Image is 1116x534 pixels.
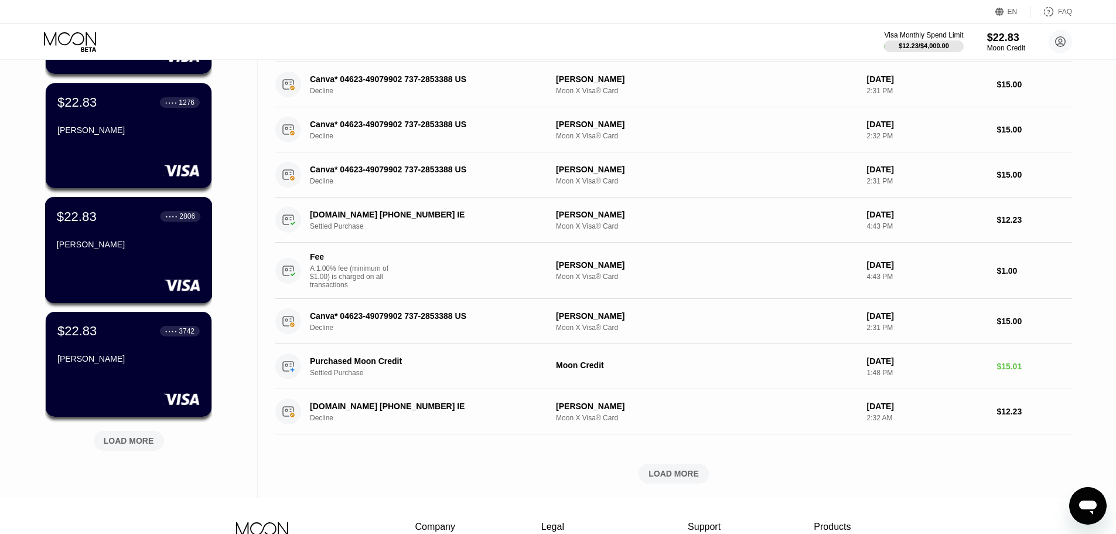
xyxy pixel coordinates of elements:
[556,414,858,422] div: Moon X Visa® Card
[556,324,858,332] div: Moon X Visa® Card
[1069,487,1107,525] iframe: Button to launch messaging window
[996,215,1072,225] div: $12.23
[104,436,154,446] div: LOAD MORE
[310,165,537,174] div: Canva* 04623-49079902 737-2853388 US
[275,107,1072,152] div: Canva* 04623-49079902 737-2853388 USDecline[PERSON_NAME]Moon X Visa® Card[DATE]2:32 PM$15.00
[275,464,1072,484] div: LOAD MORE
[57,209,97,224] div: $22.83
[275,299,1072,344] div: Canva* 04623-49079902 737-2853388 USDecline[PERSON_NAME]Moon X Visa® Card[DATE]2:31 PM$15.00
[987,44,1025,52] div: Moon Credit
[867,87,988,95] div: 2:31 PM
[996,125,1072,134] div: $15.00
[310,120,537,129] div: Canva* 04623-49079902 737-2853388 US
[556,222,858,230] div: Moon X Visa® Card
[884,31,963,52] div: Visa Monthly Spend Limit$12.23/$4,000.00
[57,125,200,135] div: [PERSON_NAME]
[556,360,858,370] div: Moon Credit
[867,356,988,366] div: [DATE]
[310,324,554,332] div: Decline
[884,31,963,39] div: Visa Monthly Spend Limit
[415,522,456,532] div: Company
[46,312,211,417] div: $22.83● ● ● ●3742[PERSON_NAME]
[688,522,728,532] div: Support
[867,324,988,332] div: 2:31 PM
[85,426,173,451] div: LOAD MORE
[556,311,858,321] div: [PERSON_NAME]
[996,407,1072,416] div: $12.23
[310,402,537,411] div: [DOMAIN_NAME] [PHONE_NUMBER] IE
[310,210,537,219] div: [DOMAIN_NAME] [PHONE_NUMBER] IE
[275,344,1072,389] div: Purchased Moon CreditSettled PurchaseMoon Credit[DATE]1:48 PM$15.01
[867,120,988,129] div: [DATE]
[867,74,988,84] div: [DATE]
[995,6,1031,18] div: EN
[556,120,858,129] div: [PERSON_NAME]
[179,327,194,335] div: 3742
[556,132,858,140] div: Moon X Visa® Card
[899,42,949,49] div: $12.23 / $4,000.00
[310,356,537,366] div: Purchased Moon Credit
[867,273,988,281] div: 4:43 PM
[987,32,1025,44] div: $22.83
[867,177,988,185] div: 2:31 PM
[310,222,554,230] div: Settled Purchase
[649,468,699,479] div: LOAD MORE
[1058,8,1072,16] div: FAQ
[46,198,211,302] div: $22.83● ● ● ●2806[PERSON_NAME]
[57,354,200,363] div: [PERSON_NAME]
[867,402,988,411] div: [DATE]
[165,329,177,333] div: ● ● ● ●
[275,389,1072,434] div: [DOMAIN_NAME] [PHONE_NUMBER] IEDecline[PERSON_NAME]Moon X Visa® Card[DATE]2:32 AM$12.23
[57,95,97,110] div: $22.83
[556,273,858,281] div: Moon X Visa® Card
[275,243,1072,299] div: FeeA 1.00% fee (minimum of $1.00) is charged on all transactions[PERSON_NAME]Moon X Visa® Card[DA...
[556,87,858,95] div: Moon X Visa® Card
[1008,8,1018,16] div: EN
[310,369,554,377] div: Settled Purchase
[46,83,211,188] div: $22.83● ● ● ●1276[PERSON_NAME]
[275,198,1072,243] div: [DOMAIN_NAME] [PHONE_NUMBER] IESettled Purchase[PERSON_NAME]Moon X Visa® Card[DATE]4:43 PM$12.23
[179,98,194,107] div: 1276
[867,311,988,321] div: [DATE]
[867,222,988,230] div: 4:43 PM
[867,260,988,270] div: [DATE]
[310,132,554,140] div: Decline
[310,264,398,289] div: A 1.00% fee (minimum of $1.00) is charged on all transactions
[867,414,988,422] div: 2:32 AM
[310,177,554,185] div: Decline
[1031,6,1072,18] div: FAQ
[996,317,1072,326] div: $15.00
[275,152,1072,198] div: Canva* 04623-49079902 737-2853388 USDecline[PERSON_NAME]Moon X Visa® Card[DATE]2:31 PM$15.00
[556,402,858,411] div: [PERSON_NAME]
[996,80,1072,89] div: $15.00
[996,170,1072,179] div: $15.00
[179,212,195,220] div: 2806
[556,260,858,270] div: [PERSON_NAME]
[556,210,858,219] div: [PERSON_NAME]
[996,362,1072,371] div: $15.01
[867,132,988,140] div: 2:32 PM
[556,74,858,84] div: [PERSON_NAME]
[166,215,178,218] div: ● ● ● ●
[987,32,1025,52] div: $22.83Moon Credit
[57,324,97,339] div: $22.83
[310,87,554,95] div: Decline
[996,266,1072,275] div: $1.00
[867,369,988,377] div: 1:48 PM
[814,522,851,532] div: Products
[867,210,988,219] div: [DATE]
[310,252,392,261] div: Fee
[310,311,537,321] div: Canva* 04623-49079902 737-2853388 US
[556,177,858,185] div: Moon X Visa® Card
[867,165,988,174] div: [DATE]
[556,165,858,174] div: [PERSON_NAME]
[310,74,537,84] div: Canva* 04623-49079902 737-2853388 US
[57,240,200,249] div: [PERSON_NAME]
[165,101,177,104] div: ● ● ● ●
[541,522,602,532] div: Legal
[275,62,1072,107] div: Canva* 04623-49079902 737-2853388 USDecline[PERSON_NAME]Moon X Visa® Card[DATE]2:31 PM$15.00
[310,414,554,422] div: Decline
